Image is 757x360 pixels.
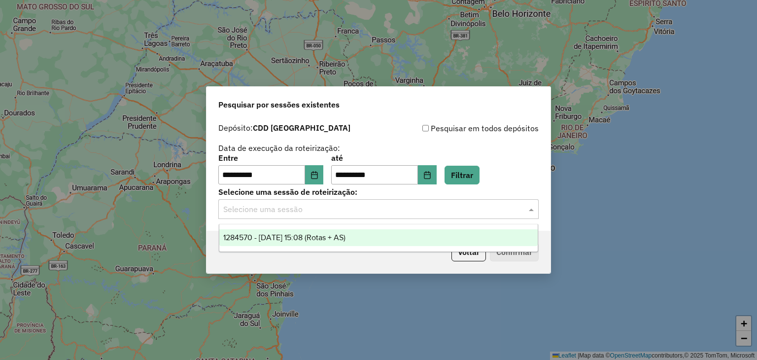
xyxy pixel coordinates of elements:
label: Depósito: [218,122,350,134]
ng-dropdown-panel: Options list [219,224,539,252]
div: Pesquisar em todos depósitos [378,122,539,134]
span: 1284570 - [DATE] 15:08 (Rotas + AS) [223,233,345,242]
button: Choose Date [418,165,437,185]
span: Pesquisar por sessões existentes [218,99,340,110]
label: até [331,152,436,164]
label: Data de execução da roteirização: [218,142,340,154]
strong: CDD [GEOGRAPHIC_DATA] [253,123,350,133]
button: Voltar [451,243,486,261]
label: Selecione uma sessão de roteirização: [218,186,539,198]
label: Entre [218,152,323,164]
button: Choose Date [305,165,324,185]
button: Filtrar [445,166,480,184]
